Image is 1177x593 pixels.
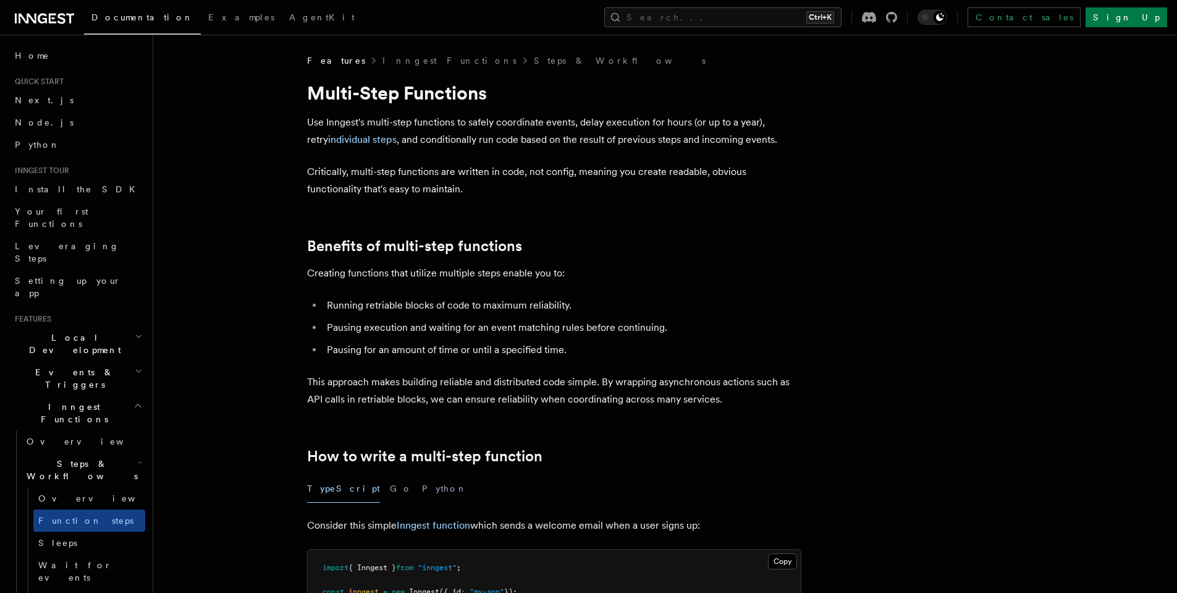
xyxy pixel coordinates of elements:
a: Setting up your app [10,270,145,304]
h1: Multi-Step Functions [307,82,801,104]
li: Pausing for an amount of time or until a specified time. [323,341,801,359]
span: Documentation [91,12,193,22]
p: Creating functions that utilize multiple steps enable you to: [307,265,801,282]
a: Overview [22,430,145,453]
span: Inngest Functions [10,401,133,425]
a: Home [10,45,145,67]
span: Overview [38,493,166,503]
a: Sign Up [1086,7,1167,27]
span: Next.js [15,95,74,105]
a: Install the SDK [10,178,145,200]
button: Go [390,475,412,503]
button: Events & Triggers [10,361,145,396]
a: Sleeps [33,532,145,554]
span: Inngest tour [10,166,69,176]
button: Local Development [10,326,145,361]
a: Function steps [33,510,145,532]
span: Sleeps [38,538,77,548]
span: Install the SDK [15,184,143,194]
a: Python [10,134,145,156]
button: Python [422,475,467,503]
a: Overview [33,487,145,510]
button: Search...Ctrl+K [604,7,842,27]
a: AgentKit [282,4,362,33]
span: Wait for events [38,560,112,582]
span: Events & Triggers [10,366,135,391]
a: Documentation [84,4,201,35]
li: Running retriable blocks of code to maximum reliability. [323,297,801,314]
a: Benefits of multi-step functions [307,237,522,255]
span: Node.js [15,117,74,127]
a: Contact sales [968,7,1081,27]
a: How to write a multi-step function [307,448,542,465]
span: Home [15,49,49,62]
span: Overview [27,437,154,446]
p: Consider this simple which sends a welcome email when a user signs up: [307,517,801,534]
button: Steps & Workflows [22,453,145,487]
span: "inngest" [418,563,457,572]
button: Inngest Functions [10,396,145,430]
li: Pausing execution and waiting for an event matching rules before continuing. [323,319,801,336]
p: Critically, multi-step functions are written in code, not config, meaning you create readable, ob... [307,163,801,198]
a: Wait for events [33,554,145,589]
span: Python [15,140,60,150]
kbd: Ctrl+K [806,11,834,23]
a: Steps & Workflows [534,54,706,67]
a: Next.js [10,89,145,111]
span: Leveraging Steps [15,241,119,263]
span: Setting up your app [15,276,121,298]
p: This approach makes building reliable and distributed code simple. By wrapping asynchronous actio... [307,373,801,408]
span: Local Development [10,331,135,356]
span: Features [10,314,51,324]
span: import [323,563,348,572]
span: AgentKit [289,12,355,22]
span: Your first Functions [15,207,88,229]
span: Function steps [38,516,133,526]
a: Your first Functions [10,200,145,235]
a: Inngest Functions [382,54,517,67]
span: ; [457,563,461,572]
a: Examples [201,4,282,33]
span: from [396,563,413,572]
span: Quick start [10,77,64,87]
span: Features [307,54,365,67]
a: individual steps [328,134,397,145]
button: TypeScript [307,475,380,503]
button: Toggle dark mode [918,10,947,25]
p: Use Inngest's multi-step functions to safely coordinate events, delay execution for hours (or up ... [307,114,801,148]
a: Inngest function [397,519,470,531]
span: { Inngest } [348,563,396,572]
span: Steps & Workflows [22,458,138,482]
a: Node.js [10,111,145,134]
a: Leveraging Steps [10,235,145,270]
button: Copy [768,553,797,570]
span: Examples [208,12,274,22]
